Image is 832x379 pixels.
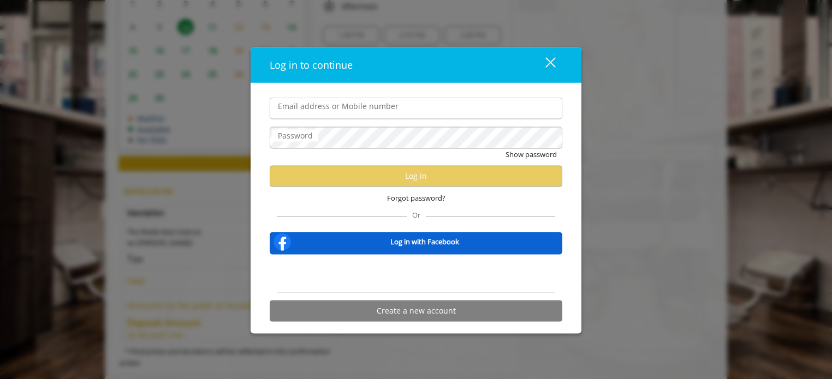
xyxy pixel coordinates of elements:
[270,165,562,187] button: Log in
[356,261,476,285] iframe: Sign in with Google Button
[525,53,562,76] button: close dialog
[270,127,562,149] input: Password
[390,236,459,248] b: Log in with Facebook
[407,209,426,219] span: Or
[270,300,562,321] button: Create a new account
[387,192,445,203] span: Forgot password?
[270,98,562,119] input: Email address or Mobile number
[272,130,318,142] label: Password
[272,100,404,112] label: Email address or Mobile number
[271,231,293,252] img: facebook-logo
[270,58,353,71] span: Log in to continue
[533,57,555,73] div: close dialog
[506,149,557,160] button: Show password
